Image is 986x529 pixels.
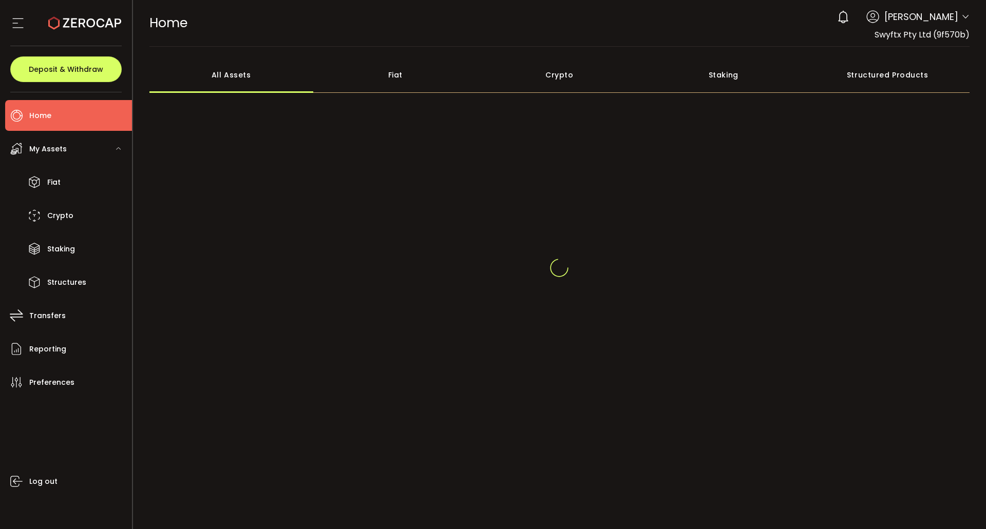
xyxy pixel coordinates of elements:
[29,342,66,357] span: Reporting
[806,57,970,93] div: Structured Products
[47,208,73,223] span: Crypto
[47,242,75,257] span: Staking
[29,474,58,489] span: Log out
[641,57,806,93] div: Staking
[149,57,314,93] div: All Assets
[47,175,61,190] span: Fiat
[29,375,74,390] span: Preferences
[29,66,103,73] span: Deposit & Withdraw
[313,57,478,93] div: Fiat
[29,142,67,156] span: My Assets
[875,29,970,41] span: Swyftx Pty Ltd (9f570b)
[47,275,86,290] span: Structures
[149,14,187,32] span: Home
[478,57,642,93] div: Crypto
[10,56,122,82] button: Deposit & Withdraw
[29,108,51,123] span: Home
[29,308,66,323] span: Transfers
[884,10,958,24] span: [PERSON_NAME]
